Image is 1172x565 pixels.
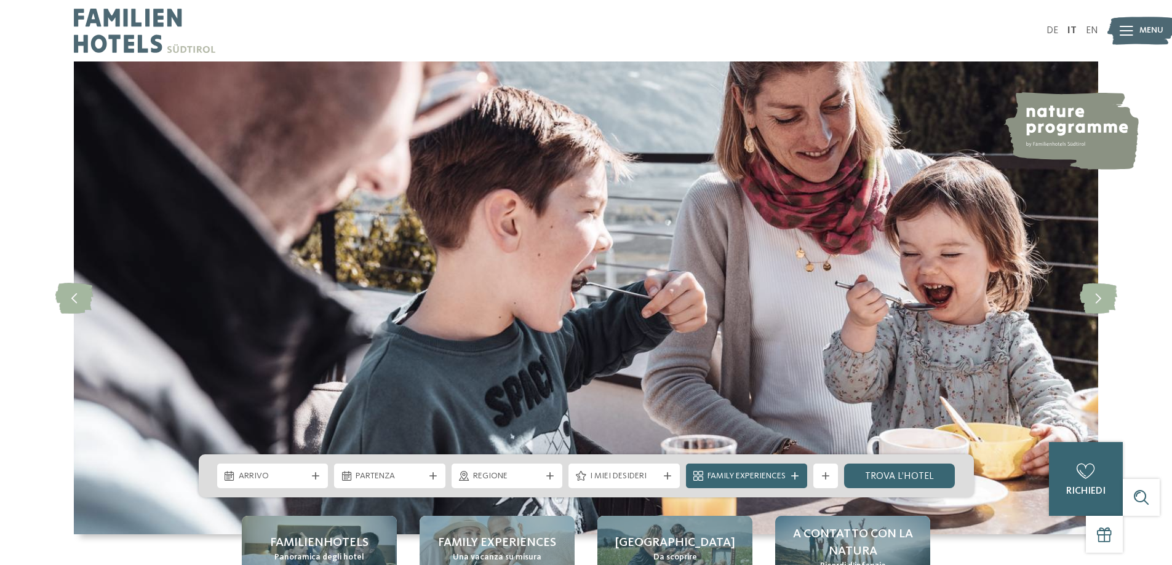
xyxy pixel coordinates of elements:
[590,470,658,483] span: I miei desideri
[1049,442,1123,516] a: richiedi
[239,470,307,483] span: Arrivo
[473,470,541,483] span: Regione
[74,61,1098,534] img: Family hotel Alto Adige: the happy family places!
[1046,26,1058,36] a: DE
[438,534,556,551] span: Family experiences
[1139,25,1163,37] span: Menu
[356,470,424,483] span: Partenza
[1086,26,1098,36] a: EN
[1066,486,1106,496] span: richiedi
[844,464,955,488] a: trova l’hotel
[615,534,735,551] span: [GEOGRAPHIC_DATA]
[653,551,697,564] span: Da scoprire
[453,551,541,564] span: Una vacanza su misura
[787,526,918,560] span: A contatto con la natura
[274,551,364,564] span: Panoramica degli hotel
[1067,26,1077,36] a: IT
[270,534,369,551] span: Familienhotels
[1003,92,1139,170] img: nature programme by Familienhotels Südtirol
[708,470,786,483] span: Family Experiences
